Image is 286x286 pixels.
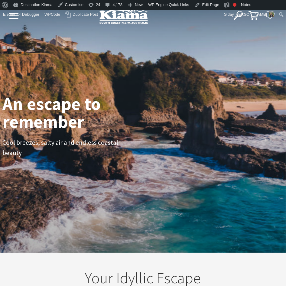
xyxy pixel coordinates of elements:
a: G'day, [222,10,277,19]
p: Cool breezes, salty air and endless coastal beauty [2,138,138,158]
a: WPCode [42,10,63,19]
img: Theresa-Mullan-1-30x30.png [269,11,274,17]
span: [PERSON_NAME] [235,12,267,17]
h1: An escape to remember [2,95,169,130]
div: Focus keyphrase not set [233,3,236,7]
span: Duplicate Post [73,10,98,19]
img: Kiama Logo [99,7,148,24]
